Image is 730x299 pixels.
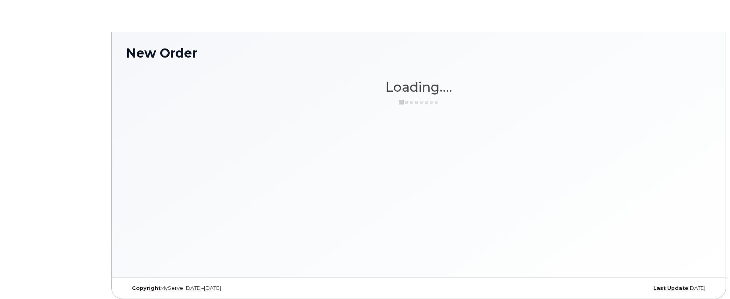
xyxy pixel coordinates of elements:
strong: Last Update [653,285,688,291]
img: ajax-loader-3a6953c30dc77f0bf724df975f13086db4f4c1262e45940f03d1251963f1bf2e.gif [399,99,439,105]
strong: Copyright [132,285,161,291]
h1: Loading.... [126,80,711,94]
div: MyServe [DATE]–[DATE] [126,285,321,291]
h1: New Order [126,46,711,60]
div: [DATE] [516,285,711,291]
